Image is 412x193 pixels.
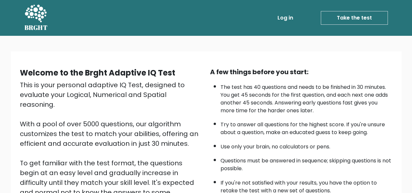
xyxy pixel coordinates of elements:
[321,11,388,25] a: Take the test
[220,80,392,115] li: The test has 40 questions and needs to be finished in 30 minutes. You get 45 seconds for the firs...
[220,154,392,172] li: Questions must be answered in sequence; skipping questions is not possible.
[20,67,175,78] b: Welcome to the Brght Adaptive IQ Test
[275,11,296,24] a: Log in
[220,140,392,151] li: Use only your brain, no calculators or pens.
[210,67,392,77] div: A few things before you start:
[220,117,392,136] li: Try to answer all questions for the highest score. If you're unsure about a question, make an edu...
[24,24,48,32] h5: BRGHT
[24,3,48,33] a: BRGHT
